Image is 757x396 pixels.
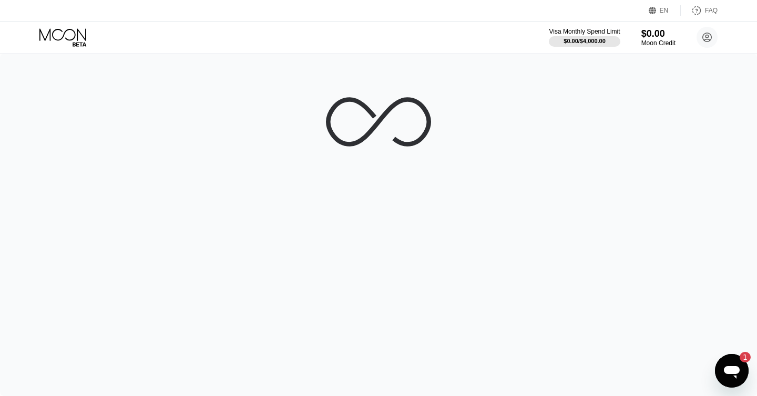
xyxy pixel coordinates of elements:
div: FAQ [705,7,718,14]
div: FAQ [681,5,718,16]
div: $0.00 [641,28,676,39]
div: EN [649,5,681,16]
div: Visa Monthly Spend Limit [549,28,620,35]
div: EN [660,7,669,14]
div: $0.00Moon Credit [641,28,676,47]
iframe: 未读消息的数量 [730,352,751,362]
div: Moon Credit [641,39,676,47]
div: $0.00 / $4,000.00 [564,38,606,44]
iframe: 用于启动消息传送窗口的按钮，1 条未读消息 [715,354,749,388]
div: Visa Monthly Spend Limit$0.00/$4,000.00 [549,28,620,47]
